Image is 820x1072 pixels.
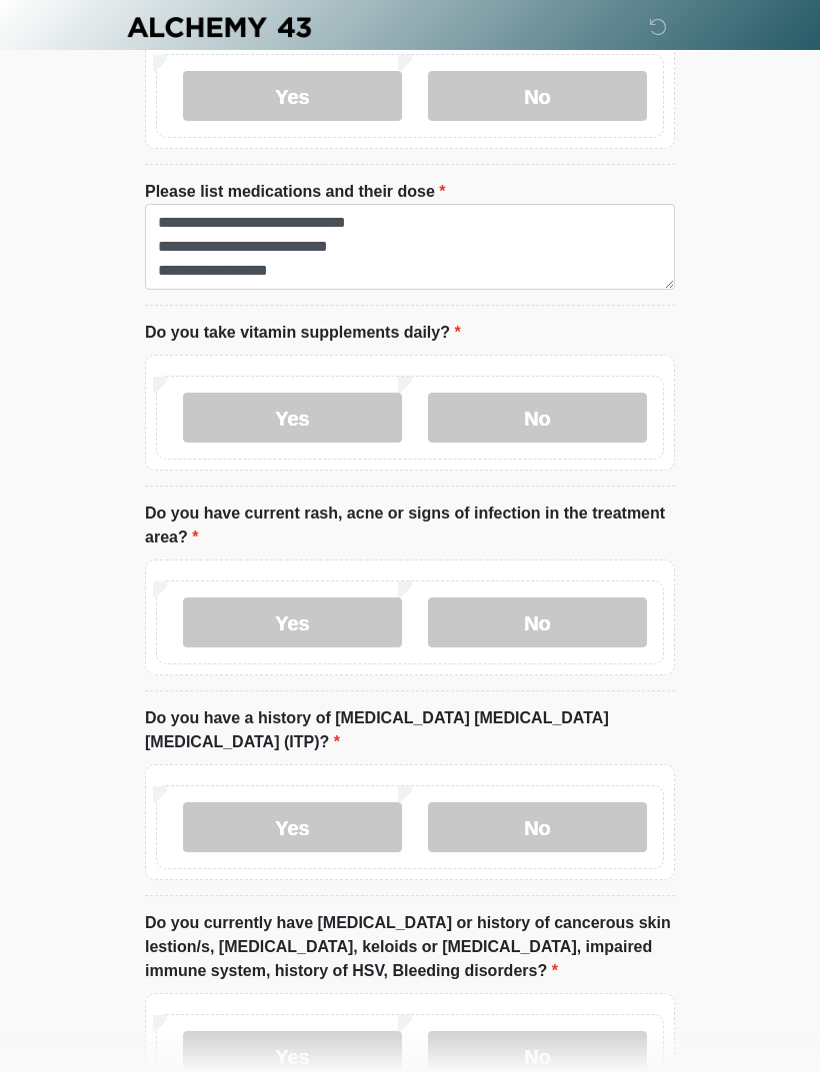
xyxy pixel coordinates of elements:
label: No [428,598,647,648]
label: Do you have a history of [MEDICAL_DATA] [MEDICAL_DATA] [MEDICAL_DATA] (ITP)? [145,707,675,755]
label: Do you currently have [MEDICAL_DATA] or history of cancerous skin lestion/s, [MEDICAL_DATA], kelo... [145,912,675,984]
label: Yes [183,803,402,853]
label: Yes [183,394,402,444]
label: No [428,803,647,853]
label: No [428,72,647,122]
img: Alchemy 43 Logo [125,15,313,40]
label: No [428,394,647,444]
label: Yes [183,598,402,648]
label: Do you have current rash, acne or signs of infection in the treatment area? [145,503,675,550]
label: Do you take vitamin supplements daily? [145,322,461,346]
label: Yes [183,72,402,122]
label: Please list medications and their dose [145,181,446,205]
